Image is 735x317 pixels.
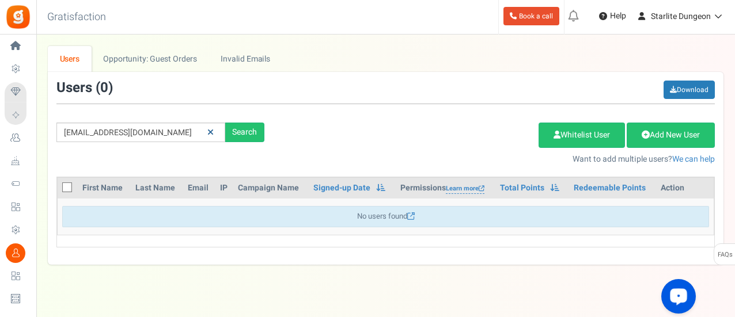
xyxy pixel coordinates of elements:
[131,178,183,198] th: Last Name
[574,182,646,194] a: Redeemable Points
[35,6,119,29] h3: Gratisfaction
[446,184,484,194] a: Learn more
[503,7,559,25] a: Book a call
[664,81,715,99] a: Download
[56,81,113,96] h3: Users ( )
[594,7,631,25] a: Help
[607,10,626,22] span: Help
[78,178,131,198] th: First Name
[202,123,219,143] a: Reset
[651,10,711,22] span: Starlite Dungeon
[539,123,625,148] a: Whitelist User
[717,244,733,266] span: FAQs
[233,178,309,198] th: Campaign Name
[62,206,709,227] div: No users found
[92,46,209,72] a: Opportunity: Guest Orders
[209,46,282,72] a: Invalid Emails
[396,178,496,198] th: Permissions
[656,178,714,198] th: Action
[672,153,715,165] a: We can help
[282,154,715,165] p: Want to add multiple users?
[5,4,31,30] img: Gratisfaction
[183,178,215,198] th: Email
[56,123,225,142] input: Search by email or name
[215,178,233,198] th: IP
[627,123,715,148] a: Add New User
[48,46,92,72] a: Users
[313,182,370,194] a: Signed-up Date
[500,182,544,194] a: Total Points
[100,78,108,98] span: 0
[225,123,264,142] div: Search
